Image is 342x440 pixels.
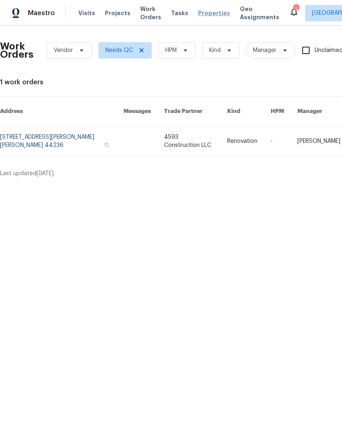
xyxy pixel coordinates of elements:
th: HPM [264,97,291,126]
div: 1 [293,5,299,13]
span: [DATE] [36,171,54,176]
span: Visits [78,9,95,17]
span: Work Orders [140,5,161,21]
span: Tasks [171,10,188,16]
span: Properties [198,9,230,17]
td: - [264,126,291,156]
span: Maestro [28,9,55,17]
th: Trade Partner [157,97,221,126]
span: HPM [165,46,177,54]
td: 4593 Construction LLC [157,126,221,156]
button: Copy Address [103,141,110,149]
span: Kind [209,46,221,54]
span: Vendor [54,46,73,54]
span: Manager [253,46,276,54]
td: Renovation [221,126,264,156]
span: Projects [105,9,130,17]
span: Geo Assignments [240,5,279,21]
th: Kind [221,97,264,126]
span: Needs QC [105,46,133,54]
th: Messages [117,97,157,126]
